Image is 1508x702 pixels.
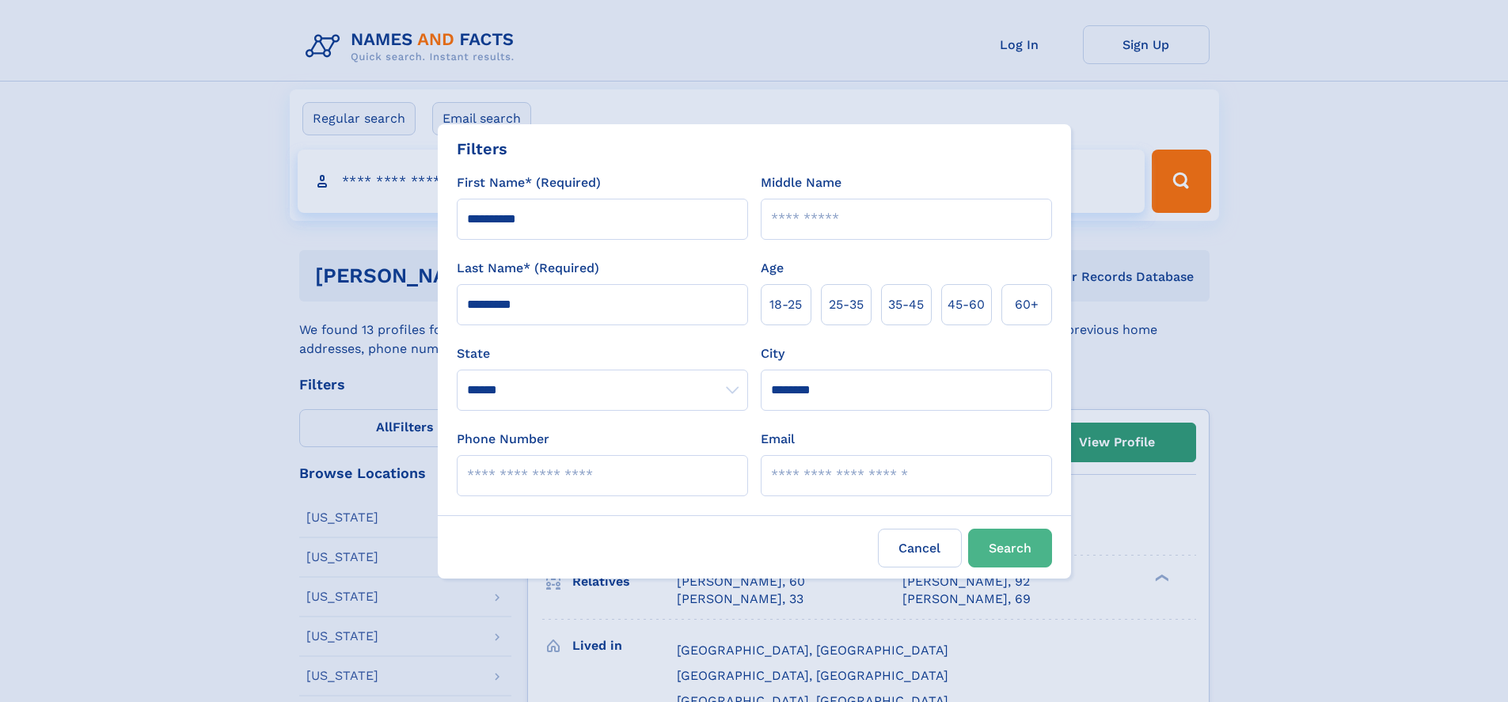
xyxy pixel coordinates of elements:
span: 45‑60 [948,295,985,314]
label: Phone Number [457,430,549,449]
label: First Name* (Required) [457,173,601,192]
button: Search [968,529,1052,567]
div: Filters [457,137,507,161]
span: 60+ [1015,295,1039,314]
label: State [457,344,748,363]
span: 35‑45 [888,295,924,314]
span: 25‑35 [829,295,864,314]
label: City [761,344,784,363]
span: 18‑25 [769,295,802,314]
label: Email [761,430,795,449]
label: Middle Name [761,173,841,192]
label: Cancel [878,529,962,567]
label: Age [761,259,784,278]
label: Last Name* (Required) [457,259,599,278]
